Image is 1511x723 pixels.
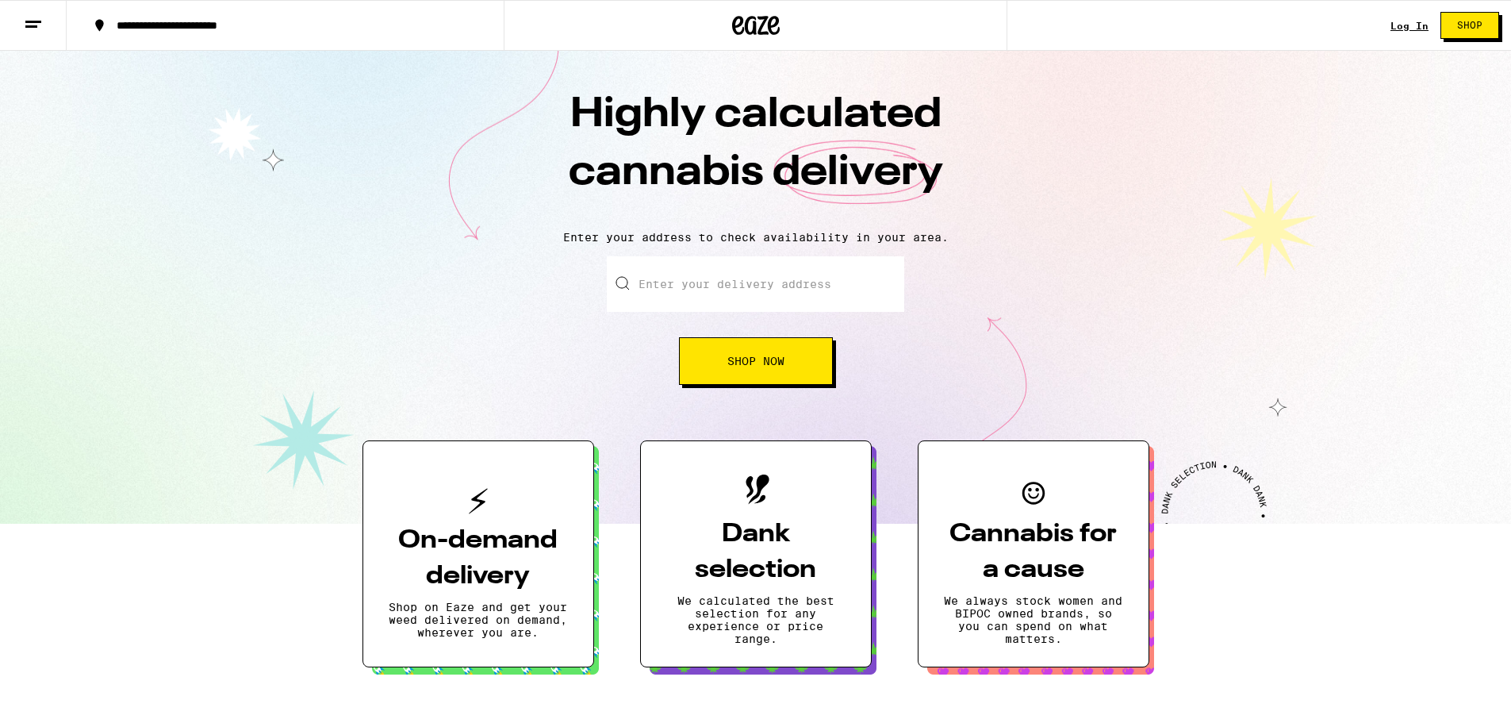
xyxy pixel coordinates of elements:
[944,517,1123,588] h3: Cannabis for a cause
[1429,12,1511,39] a: Shop
[362,440,594,667] button: On-demand deliveryShop on Eaze and get your weed delivered on demand, wherever you are.
[1440,12,1499,39] button: Shop
[679,337,833,385] button: Shop Now
[389,601,568,639] p: Shop on Eaze and get your weed delivered on demand, wherever you are.
[944,594,1123,645] p: We always stock women and BIPOC owned brands, so you can spend on what matters.
[1390,21,1429,31] a: Log In
[727,356,784,367] span: Shop Now
[666,594,846,645] p: We calculated the best selection for any experience or price range.
[389,523,568,594] h3: On-demand delivery
[607,256,904,312] input: Enter your delivery address
[478,87,1034,218] h1: Highly calculated cannabis delivery
[1457,21,1482,30] span: Shop
[918,440,1149,667] button: Cannabis for a causeWe always stock women and BIPOC owned brands, so you can spend on what matters.
[16,231,1495,244] p: Enter your address to check availability in your area.
[666,517,846,588] h3: Dank selection
[640,440,872,667] button: Dank selectionWe calculated the best selection for any experience or price range.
